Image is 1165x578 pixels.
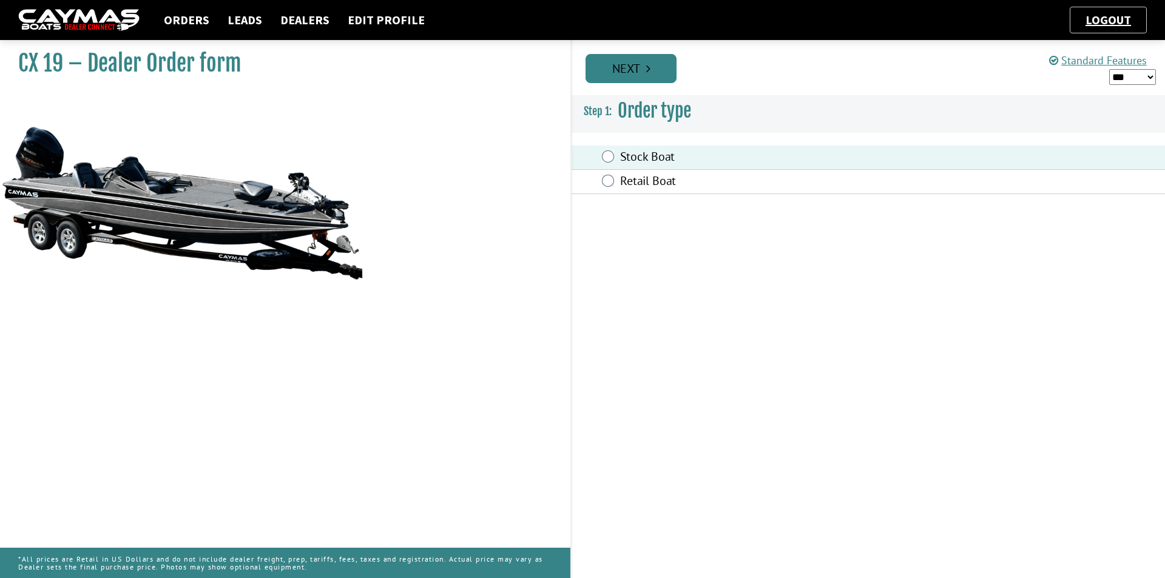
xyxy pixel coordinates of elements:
[18,50,540,77] h1: CX 19 – Dealer Order form
[620,149,947,167] label: Stock Boat
[342,12,431,28] a: Edit Profile
[1079,12,1137,27] a: Logout
[582,52,1165,83] ul: Pagination
[158,12,215,28] a: Orders
[1049,53,1147,67] a: Standard Features
[18,549,552,577] p: *All prices are Retail in US Dollars and do not include dealer freight, prep, tariffs, fees, taxe...
[586,54,677,83] a: Next
[620,173,947,191] label: Retail Boat
[274,12,336,28] a: Dealers
[572,89,1165,133] h3: Order type
[221,12,268,28] a: Leads
[18,9,140,32] img: caymas-dealer-connect-2ed40d3bc7270c1d8d7ffb4b79bf05adc795679939227970def78ec6f6c03838.gif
